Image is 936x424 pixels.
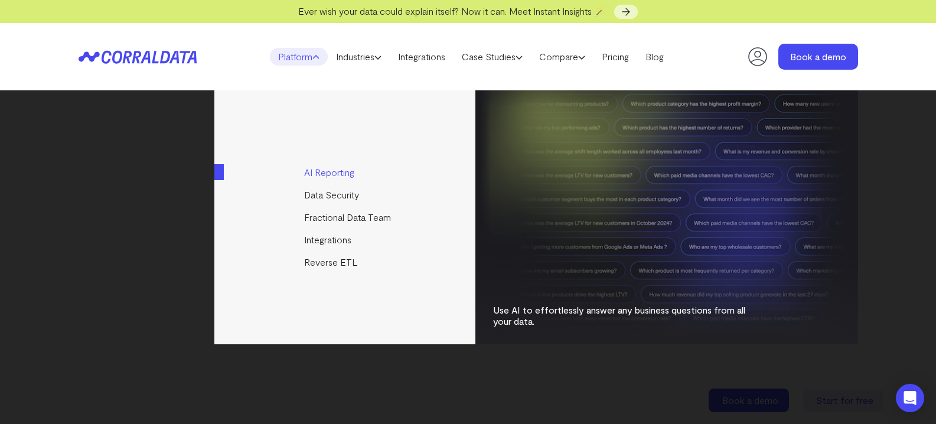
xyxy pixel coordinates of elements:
p: Use AI to effortlessly answer any business questions from all your data. [493,304,759,327]
a: Pricing [593,48,637,66]
a: Fractional Data Team [214,206,477,229]
a: Data Security [214,184,477,206]
a: Integrations [390,48,454,66]
a: Reverse ETL [214,251,477,273]
a: Industries [328,48,390,66]
a: Case Studies [454,48,531,66]
a: Book a demo [778,44,858,70]
div: Open Intercom Messenger [896,384,924,412]
a: Compare [531,48,593,66]
a: Blog [637,48,672,66]
a: Platform [270,48,328,66]
a: Integrations [214,229,477,251]
a: AI Reporting [214,161,477,184]
span: Ever wish your data could explain itself? Now it can. Meet Instant Insights 🪄 [298,5,606,17]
